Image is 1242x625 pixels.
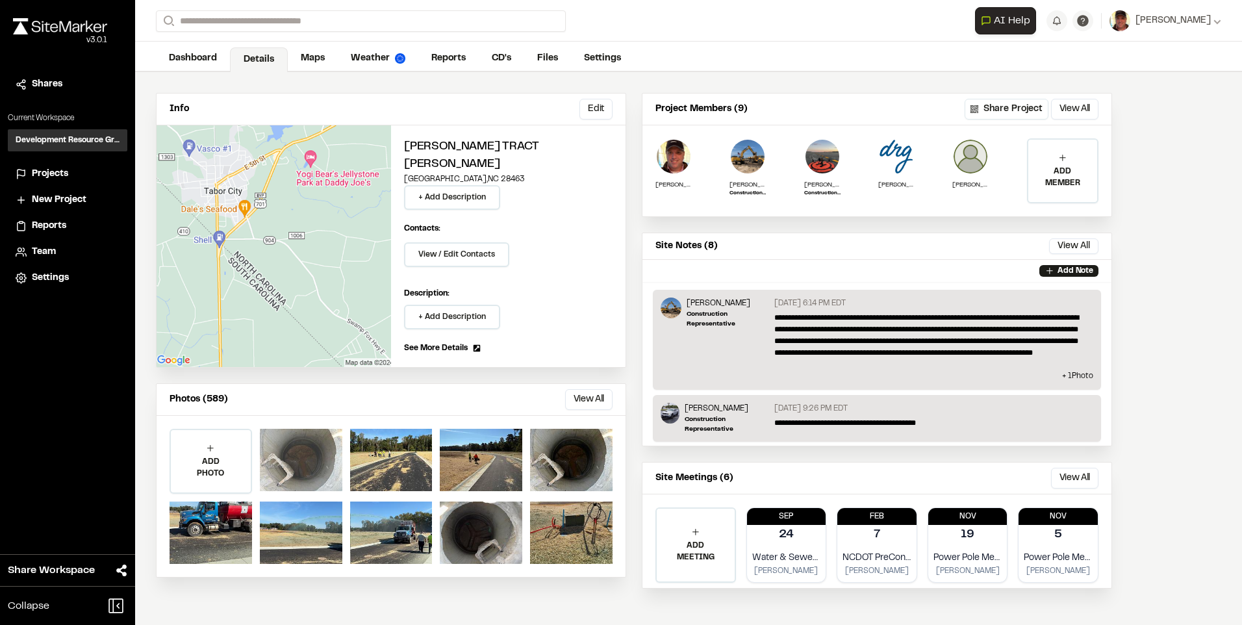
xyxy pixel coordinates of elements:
p: 5 [1054,526,1062,544]
p: [PERSON_NAME] [952,180,989,190]
h3: Development Resource Group [16,134,120,146]
p: Nov [928,511,1008,522]
p: ADD MEMBER [1028,166,1097,189]
button: View All [1049,238,1098,254]
p: Add Note [1058,265,1093,277]
button: Open AI Assistant [975,7,1036,34]
a: Details [230,47,288,72]
p: Contacts: [404,223,440,235]
p: [DATE] 6:14 PM EDT [774,298,846,309]
a: Reports [418,46,479,71]
p: + 1 Photo [661,370,1093,382]
p: Power Pole Meeting [933,551,1002,565]
a: Projects [16,167,120,181]
p: [DATE] 9:26 PM EDT [774,403,848,415]
span: Shares [32,77,62,92]
p: Feb [837,511,917,522]
p: Construction Representative [685,415,768,434]
p: [PERSON_NAME] [655,180,692,190]
p: NCDOT PreCon Meeting [843,551,911,565]
p: Info [170,102,189,116]
p: Power Pole Meeting [1024,551,1093,565]
a: Settings [16,271,120,285]
img: Sean Hoelscher [655,138,692,175]
button: View / Edit Contacts [404,242,509,267]
p: [GEOGRAPHIC_DATA] , NC 28463 [404,173,613,185]
button: + Add Description [404,305,500,329]
p: [PERSON_NAME] [1024,565,1093,577]
span: New Project [32,193,86,207]
p: ADD PHOTO [171,456,251,479]
p: [PERSON_NAME] [804,180,841,190]
p: Nov [1019,511,1098,522]
span: Projects [32,167,68,181]
button: Share Project [965,99,1048,120]
span: [PERSON_NAME] [1135,14,1211,28]
button: View All [1051,468,1098,489]
p: [PERSON_NAME] [729,180,766,190]
img: precipai.png [395,53,405,64]
img: Ross Edwards [729,138,766,175]
span: Share Workspace [8,563,95,578]
div: Oh geez...please don't... [13,34,107,46]
p: Current Workspace [8,112,127,124]
button: Edit [579,99,613,120]
p: [PERSON_NAME] [878,180,915,190]
p: [PERSON_NAME] [933,565,1002,577]
p: [PERSON_NAME] [685,403,768,415]
button: [PERSON_NAME] [1109,10,1221,31]
p: [PERSON_NAME] [843,565,911,577]
p: 24 [779,526,794,544]
p: Construction Representative [729,190,766,198]
p: 19 [961,526,974,544]
div: Open AI Assistant [975,7,1041,34]
a: Team [16,245,120,259]
a: Reports [16,219,120,233]
a: Files [524,46,571,71]
p: Site Notes (8) [655,239,718,253]
p: 7 [874,526,880,544]
a: CD's [479,46,524,71]
a: Weather [338,46,418,71]
img: Ross Edwards [661,298,681,318]
p: Sep [747,511,826,522]
p: Construction Representative [687,309,769,329]
img: rebrand.png [13,18,107,34]
img: User [1109,10,1130,31]
span: Reports [32,219,66,233]
p: Site Meetings (6) [655,471,733,485]
img: Zach Thompson [804,138,841,175]
p: [PERSON_NAME] [752,565,821,577]
span: AI Help [994,13,1030,29]
img: Philip Hornbeck [878,138,915,175]
span: Collapse [8,598,49,614]
img: Brandon Wiest [952,138,989,175]
a: Settings [571,46,634,71]
span: Team [32,245,56,259]
p: Construction Manager [804,190,841,198]
a: New Project [16,193,120,207]
a: Dashboard [156,46,230,71]
button: Search [156,10,179,32]
span: See More Details [404,342,468,354]
p: ADD MEETING [657,540,735,563]
span: Settings [32,271,69,285]
button: View All [565,389,613,410]
button: + Add Description [404,185,500,210]
p: Description: [404,288,613,300]
p: Project Members (9) [655,102,748,116]
p: Water & Sewer Final Inspection [752,551,821,565]
h2: [PERSON_NAME] Tract [PERSON_NAME] [404,138,613,173]
a: Shares [16,77,120,92]
p: [PERSON_NAME] [687,298,769,309]
img: Timothy Clark [661,403,679,424]
button: View All [1051,99,1098,120]
p: Photos (589) [170,392,228,407]
a: Maps [288,46,338,71]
